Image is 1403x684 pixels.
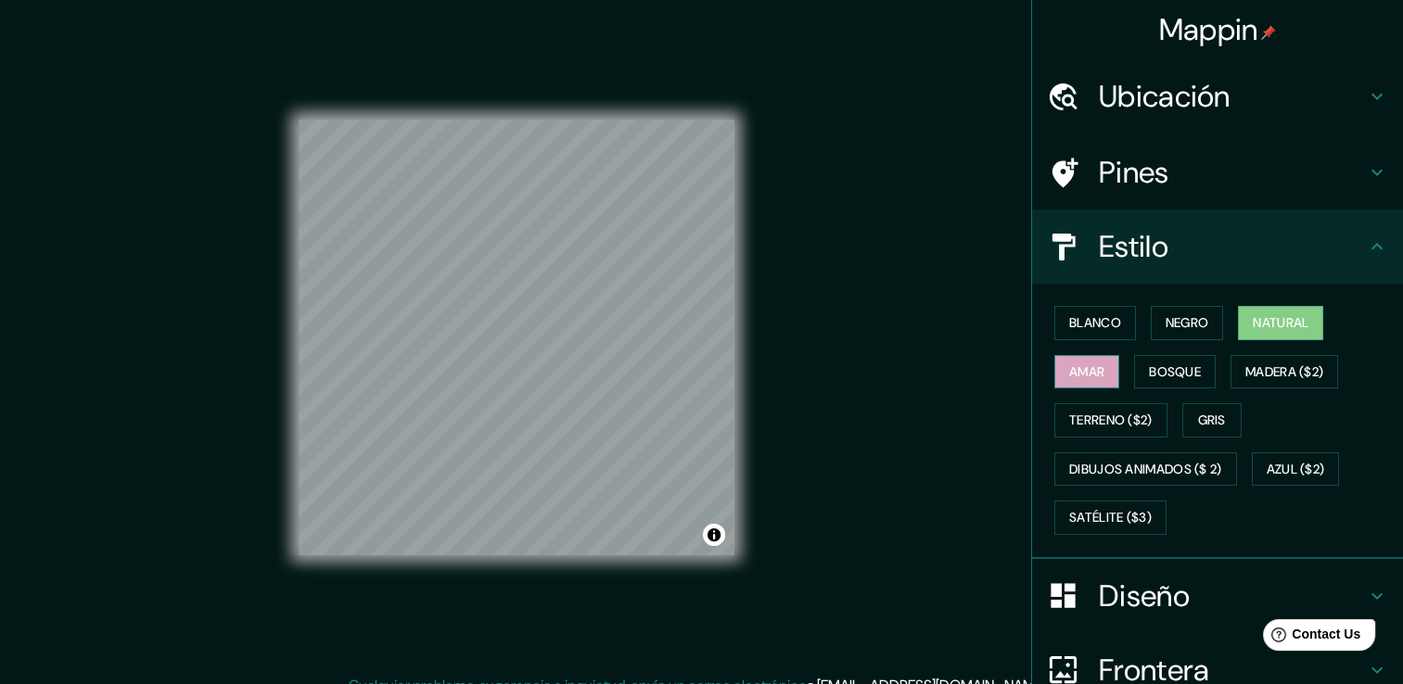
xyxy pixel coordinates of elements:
[1032,209,1403,284] div: Estilo
[1252,452,1340,487] button: Azul ($2)
[1054,452,1237,487] button: Dibujos animados ($ 2)
[1182,403,1242,437] button: Gris
[1245,361,1323,384] font: Madera ($2)
[1069,409,1153,432] font: Terreno ($2)
[1054,306,1136,340] button: Blanco
[1253,311,1308,335] font: Natural
[703,524,725,546] button: Alternar atribución
[1054,355,1119,389] button: Amar
[1149,361,1201,384] font: Bosque
[1166,311,1209,335] font: Negro
[1198,409,1226,432] font: Gris
[1134,355,1216,389] button: Bosque
[1069,506,1152,529] font: Satélite ($3)
[1069,311,1121,335] font: Blanco
[1032,559,1403,633] div: Diseño
[299,120,734,555] canvas: Mapa
[1054,403,1167,437] button: Terreno ($2)
[1099,78,1366,115] h4: Ubicación
[1069,458,1222,481] font: Dibujos animados ($ 2)
[1261,25,1276,40] img: pin-icon.png
[1231,355,1338,389] button: Madera ($2)
[1069,361,1104,384] font: Amar
[1099,228,1366,265] h4: Estilo
[1159,10,1258,49] font: Mappin
[1151,306,1224,340] button: Negro
[1032,135,1403,209] div: Pines
[1099,577,1366,614] h4: Diseño
[1099,154,1366,191] h4: Pines
[1238,612,1383,664] iframe: Help widget launcher
[1054,500,1167,535] button: Satélite ($3)
[1238,306,1323,340] button: Natural
[1267,458,1325,481] font: Azul ($2)
[1032,59,1403,133] div: Ubicación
